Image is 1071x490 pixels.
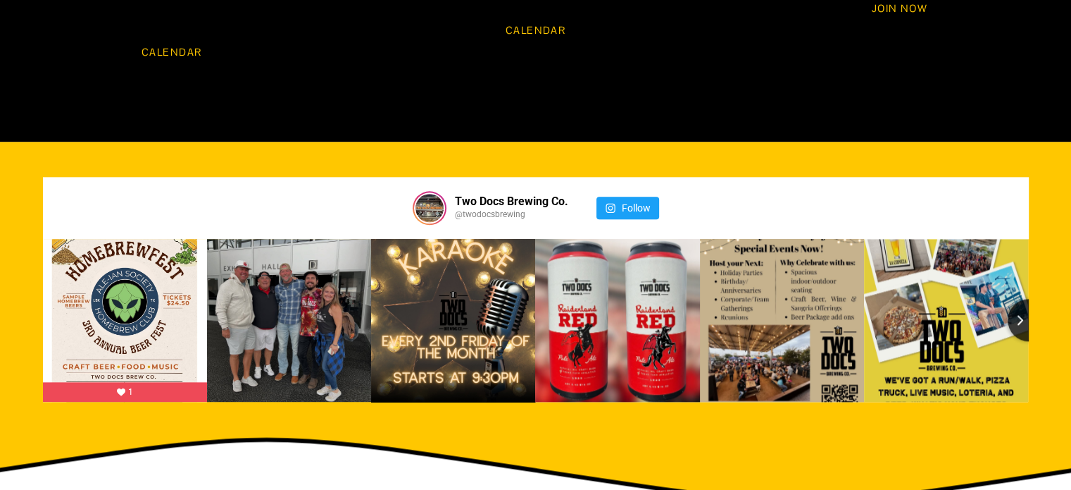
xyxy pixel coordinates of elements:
span: 1 [128,386,133,398]
a: It’s been two days since logo-gate, and we know what you are all wondering: i... [535,239,699,402]
a: CALENDAR [121,34,222,71]
a: 🍻 Home Brew Fest at Two Docs 🍻 Join us Friday, Nov. 1st from 12–5PM for ou... [43,239,207,402]
img: ✨Book Your Next Private Event with Us! ✨ Host your holiday parties, birthday... [699,216,865,424]
a: ✨Book Your Next Private Event with Us! ✨ Host your holiday parties, birthday... [700,239,864,402]
a: Follow [596,197,659,219]
img: 🍻 Two Docs Brewing has landed in Denver for the Great American Beer Festival... [206,210,372,431]
a: 🎤 Karaoke is BACK tonight! 🎶 Live music kicks off the night, then stick aro... [371,239,535,402]
img: Join us for a little something for everyone! Run LBK hosts from our brewery... [863,216,1029,424]
a: Join us for a little something for everyone! Run LBK hosts from our brewery... [864,239,1028,402]
a: Two Docs Brewing Co. [455,195,568,208]
img: twodocsbrewing [415,194,444,222]
a: @twodocsbrewing [455,208,568,221]
img: 🎤 Karaoke is BACK tonight! 🎶 Live music kicks off the night, then stick aro... [370,238,536,403]
button: Next slide [1008,299,1050,341]
img: 🍻 Home Brew Fest at Two Docs 🍻 Join us Friday, Nov. 1st from 12–5PM for ou... [42,216,207,425]
a: Calendar [485,12,586,49]
a: 🍻 Two Docs Brewing has landed in Denver for the Great American Beer Festival... [207,239,371,402]
img: It’s been two days since logo-gate, and we know what you are all wondering: i... [534,216,700,424]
